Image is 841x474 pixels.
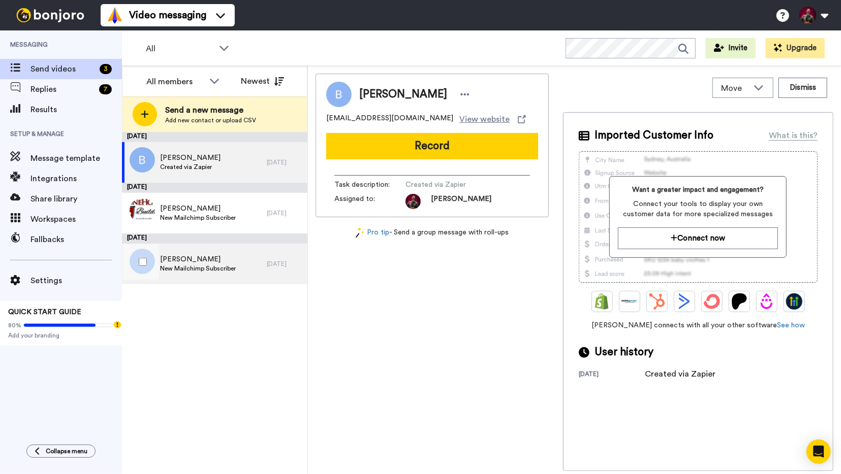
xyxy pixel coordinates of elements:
[160,264,236,273] span: New Mailchimp Subscriber
[326,113,453,125] span: [EMAIL_ADDRESS][DOMAIN_NAME]
[165,116,256,124] span: Add new contact or upload CSV
[26,445,96,458] button: Collapse menu
[618,185,778,195] span: Want a greater impact and engagement?
[160,204,236,214] span: [PERSON_NAME]
[326,133,538,159] button: Record
[356,227,365,238] img: magic-wand.svg
[595,128,713,143] span: Imported Customer Info
[406,180,502,190] span: Created via Zapier
[107,7,123,23] img: vm-color.svg
[8,309,81,316] span: QUICK START GUIDE
[267,260,302,268] div: [DATE]
[30,275,122,287] span: Settings
[160,214,236,222] span: New Mailchimp Subscriber
[8,331,114,340] span: Add your branding
[12,8,88,22] img: bj-logo-header-white.svg
[334,180,406,190] span: Task description :
[100,64,112,74] div: 3
[645,368,715,380] div: Created via Zapier
[806,439,831,464] div: Open Intercom Messenger
[786,293,802,310] img: GoHighLevel
[721,82,749,94] span: Move
[130,198,155,223] img: 28e523c8-c82f-45a7-b60c-280c8bf0ad90.jpg
[160,163,221,171] span: Created via Zapier
[334,194,406,209] span: Assigned to:
[594,293,610,310] img: Shopify
[731,293,747,310] img: Patreon
[777,322,805,329] a: See how
[618,199,778,219] span: Connect your tools to display your own customer data for more specialized messages
[129,8,206,22] span: Video messaging
[326,82,352,107] img: Image of Bobby
[165,104,256,116] span: Send a new message
[459,113,526,125] a: View website
[766,38,825,58] button: Upgrade
[122,132,307,142] div: [DATE]
[267,209,302,217] div: [DATE]
[359,87,447,102] span: [PERSON_NAME]
[30,152,122,164] span: Message template
[676,293,693,310] img: ActiveCampaign
[30,83,95,95] span: Replies
[30,233,122,246] span: Fallbacks
[579,320,818,330] span: [PERSON_NAME] connects with all your other software
[30,104,122,116] span: Results
[113,320,122,329] div: Tooltip anchor
[431,194,491,209] span: [PERSON_NAME]
[233,71,292,91] button: Newest
[704,293,720,310] img: ConvertKit
[356,227,389,238] a: Pro tip
[459,113,510,125] span: View website
[649,293,665,310] img: Hubspot
[406,194,421,209] img: d923b0b4-c548-4750-9d5e-73e83e3289c6-1756157360.jpg
[30,213,122,225] span: Workspaces
[706,38,756,58] button: Invite
[595,345,653,360] span: User history
[778,78,827,98] button: Dismiss
[46,447,87,455] span: Collapse menu
[769,129,818,142] div: What is this?
[146,43,214,55] span: All
[146,76,204,88] div: All members
[30,193,122,205] span: Share library
[316,227,549,238] div: - Send a group message with roll-ups
[122,233,307,244] div: [DATE]
[30,63,96,75] span: Send videos
[30,173,122,185] span: Integrations
[130,147,155,173] img: b.png
[160,153,221,163] span: [PERSON_NAME]
[160,254,236,264] span: [PERSON_NAME]
[759,293,775,310] img: Drip
[267,158,302,166] div: [DATE]
[621,293,638,310] img: Ontraport
[618,227,778,249] button: Connect now
[99,84,112,94] div: 7
[8,321,21,329] span: 80%
[579,370,645,380] div: [DATE]
[122,183,307,193] div: [DATE]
